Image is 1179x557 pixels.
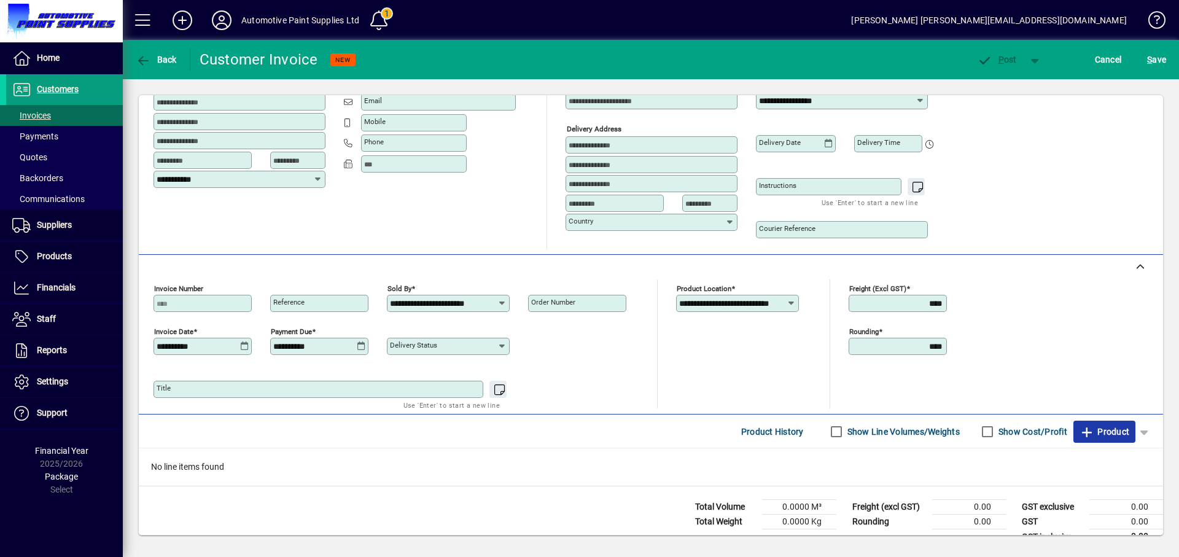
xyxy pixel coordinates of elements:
[1147,55,1152,64] span: S
[6,367,123,397] a: Settings
[37,408,68,418] span: Support
[45,472,78,481] span: Package
[202,9,241,31] button: Profile
[6,126,123,147] a: Payments
[6,241,123,272] a: Products
[849,284,906,293] mat-label: Freight (excl GST)
[736,421,809,443] button: Product History
[364,117,386,126] mat-label: Mobile
[1089,515,1163,529] td: 0.00
[37,251,72,261] span: Products
[12,194,85,204] span: Communications
[1095,50,1122,69] span: Cancel
[759,138,801,147] mat-label: Delivery date
[6,335,123,366] a: Reports
[154,327,193,336] mat-label: Invoice date
[569,217,593,225] mat-label: Country
[849,327,879,336] mat-label: Rounding
[6,43,123,74] a: Home
[200,50,318,69] div: Customer Invoice
[1144,49,1169,71] button: Save
[37,345,67,355] span: Reports
[977,55,1017,64] span: ost
[996,426,1067,438] label: Show Cost/Profit
[763,500,836,515] td: 0.0000 M³
[6,105,123,126] a: Invoices
[12,152,47,162] span: Quotes
[139,448,1163,486] div: No line items found
[759,224,815,233] mat-label: Courier Reference
[6,398,123,429] a: Support
[241,10,359,30] div: Automotive Paint Supplies Ltd
[759,181,796,190] mat-label: Instructions
[37,282,76,292] span: Financials
[273,298,305,306] mat-label: Reference
[403,398,500,412] mat-hint: Use 'Enter' to start a new line
[689,515,763,529] td: Total Weight
[822,195,918,209] mat-hint: Use 'Enter' to start a new line
[12,173,63,183] span: Backorders
[37,314,56,324] span: Staff
[6,168,123,189] a: Backorders
[12,131,58,141] span: Payments
[157,384,171,392] mat-label: Title
[163,9,202,31] button: Add
[37,84,79,94] span: Customers
[12,111,51,120] span: Invoices
[6,273,123,303] a: Financials
[971,49,1023,71] button: Post
[851,10,1127,30] div: [PERSON_NAME] [PERSON_NAME][EMAIL_ADDRESS][DOMAIN_NAME]
[37,220,72,230] span: Suppliers
[932,500,1006,515] td: 0.00
[1089,500,1163,515] td: 0.00
[387,284,411,293] mat-label: Sold by
[846,515,932,529] td: Rounding
[1016,515,1089,529] td: GST
[154,284,203,293] mat-label: Invoice number
[1089,529,1163,545] td: 0.00
[364,96,382,105] mat-label: Email
[37,376,68,386] span: Settings
[37,53,60,63] span: Home
[6,147,123,168] a: Quotes
[845,426,960,438] label: Show Line Volumes/Weights
[271,327,312,336] mat-label: Payment due
[1147,50,1166,69] span: ave
[677,284,731,293] mat-label: Product location
[531,298,575,306] mat-label: Order number
[741,422,804,442] span: Product History
[335,56,351,64] span: NEW
[1073,421,1135,443] button: Product
[689,500,763,515] td: Total Volume
[136,55,177,64] span: Back
[390,341,437,349] mat-label: Delivery status
[364,138,384,146] mat-label: Phone
[1092,49,1125,71] button: Cancel
[1016,529,1089,545] td: GST inclusive
[998,55,1004,64] span: P
[846,500,932,515] td: Freight (excl GST)
[1016,500,1089,515] td: GST exclusive
[6,210,123,241] a: Suppliers
[1080,422,1129,442] span: Product
[6,304,123,335] a: Staff
[857,138,900,147] mat-label: Delivery time
[133,49,180,71] button: Back
[35,446,88,456] span: Financial Year
[6,189,123,209] a: Communications
[763,515,836,529] td: 0.0000 Kg
[1139,2,1164,42] a: Knowledge Base
[932,515,1006,529] td: 0.00
[123,49,190,71] app-page-header-button: Back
